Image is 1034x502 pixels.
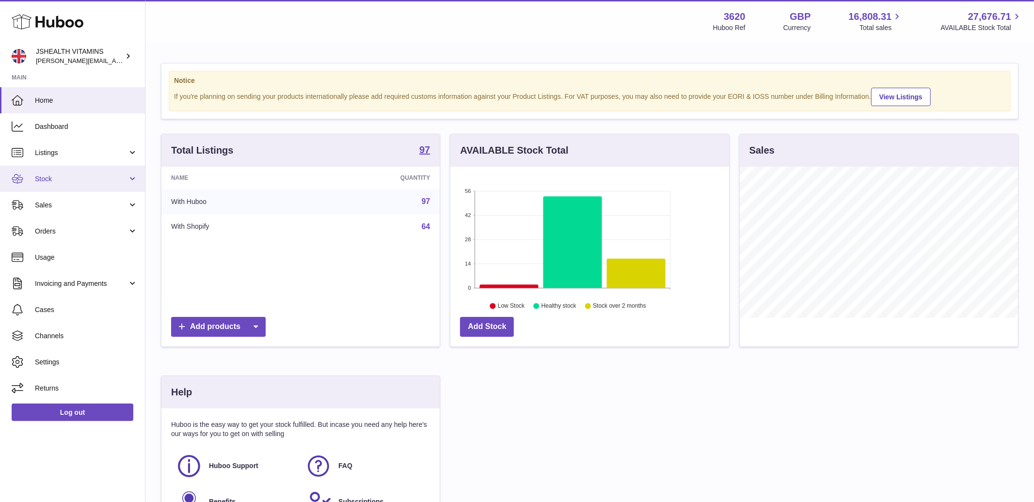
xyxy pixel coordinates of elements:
[859,23,903,32] span: Total sales
[848,10,891,23] span: 16,808.31
[940,10,1022,32] a: 27,676.71 AVAILABLE Stock Total
[171,144,234,157] h3: Total Listings
[174,86,1005,106] div: If you're planning on sending your products internationally please add required customs informati...
[35,201,127,210] span: Sales
[790,10,811,23] strong: GBP
[871,88,931,106] a: View Listings
[465,261,471,267] text: 14
[312,167,440,189] th: Quantity
[460,144,568,157] h3: AVAILABLE Stock Total
[35,227,127,236] span: Orders
[783,23,811,32] div: Currency
[35,96,138,105] span: Home
[465,236,471,242] text: 28
[422,222,430,231] a: 64
[940,23,1022,32] span: AVAILABLE Stock Total
[209,461,258,471] span: Huboo Support
[724,10,746,23] strong: 3620
[460,317,514,337] a: Add Stock
[338,461,352,471] span: FAQ
[36,47,123,65] div: JSHEALTH VITAMINS
[419,145,430,155] strong: 97
[465,188,471,194] text: 56
[713,23,746,32] div: Huboo Ref
[12,49,26,63] img: francesca@jshealthvitamins.com
[468,285,471,291] text: 0
[161,167,312,189] th: Name
[35,122,138,131] span: Dashboard
[174,76,1005,85] strong: Notice
[35,279,127,288] span: Invoicing and Payments
[35,331,138,341] span: Channels
[541,303,577,310] text: Healthy stock
[498,303,525,310] text: Low Stock
[161,214,312,239] td: With Shopify
[35,384,138,393] span: Returns
[465,212,471,218] text: 42
[12,404,133,421] a: Log out
[35,305,138,314] span: Cases
[35,253,138,262] span: Usage
[171,317,266,337] a: Add products
[35,358,138,367] span: Settings
[419,145,430,157] a: 97
[848,10,903,32] a: 16,808.31 Total sales
[171,386,192,399] h3: Help
[161,189,312,214] td: With Huboo
[305,453,425,479] a: FAQ
[749,144,775,157] h3: Sales
[176,453,296,479] a: Huboo Support
[422,197,430,205] a: 97
[35,174,127,184] span: Stock
[35,148,127,157] span: Listings
[593,303,646,310] text: Stock over 2 months
[171,420,430,439] p: Huboo is the easy way to get your stock fulfilled. But incase you need any help here's our ways f...
[968,10,1011,23] span: 27,676.71
[36,57,194,64] span: [PERSON_NAME][EMAIL_ADDRESS][DOMAIN_NAME]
